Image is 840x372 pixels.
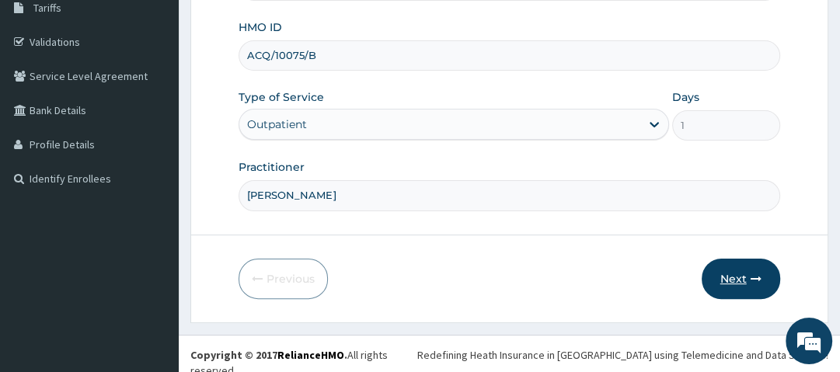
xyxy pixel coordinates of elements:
[33,1,61,15] span: Tariffs
[239,180,779,210] input: Enter Name
[247,116,307,132] div: Outpatient
[239,40,779,71] input: Enter HMO ID
[239,89,324,105] label: Type of Service
[190,348,347,362] strong: Copyright © 2017 .
[90,96,214,253] span: We're online!
[81,87,261,107] div: Chat with us now
[239,19,282,35] label: HMO ID
[255,8,292,45] div: Minimize live chat window
[672,89,699,105] label: Days
[277,348,344,362] a: RelianceHMO
[239,159,305,175] label: Practitioner
[417,347,828,363] div: Redefining Heath Insurance in [GEOGRAPHIC_DATA] using Telemedicine and Data Science!
[702,259,780,299] button: Next
[239,259,328,299] button: Previous
[29,78,63,116] img: d_794563401_company_1708531726252_794563401
[8,225,296,280] textarea: Type your message and hit 'Enter'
